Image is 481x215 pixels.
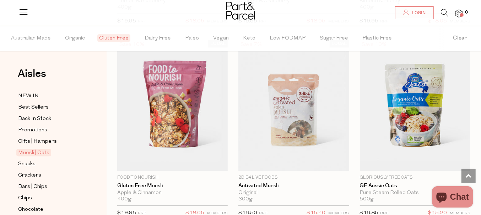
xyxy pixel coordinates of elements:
[238,40,349,171] img: Activated Muesli
[360,190,470,196] div: Pure Steam Rolled Oats
[117,40,228,171] img: Gluten Free Muesli
[18,91,83,100] a: NEW IN
[360,196,374,203] span: 500g
[238,174,349,181] p: 2Die4 Live Foods
[270,26,306,51] span: Low FODMAP
[117,196,131,203] span: 400g
[18,183,47,191] span: Bars | Chips
[455,10,463,17] a: 0
[18,205,43,214] span: Chocolate
[11,26,51,51] span: Australian Made
[360,40,470,171] img: GF Aussie Oats
[97,34,130,42] span: Gluten Free
[18,148,83,157] a: Muesli | Oats
[117,174,228,181] p: Food to Nourish
[439,26,481,51] button: Clear filter by Filter
[18,182,83,191] a: Bars | Chips
[18,160,36,168] span: Snacks
[395,6,434,19] a: Login
[16,149,51,156] span: Muesli | Oats
[18,171,83,180] a: Crackers
[238,183,349,189] a: Activated Muesli
[18,126,47,135] span: Promotions
[362,26,392,51] span: Plastic Free
[18,171,41,180] span: Crackers
[18,68,46,86] a: Aisles
[430,186,475,209] inbox-online-store-chat: Shopify online store chat
[18,159,83,168] a: Snacks
[185,26,199,51] span: Paleo
[360,174,470,181] p: Gloriously Free Oats
[213,26,229,51] span: Vegan
[18,137,83,146] a: Gifts | Hampers
[360,183,470,189] a: GF Aussie Oats
[243,26,255,51] span: Keto
[410,10,426,16] span: Login
[238,190,349,196] div: Original
[18,92,39,100] span: NEW IN
[117,183,228,189] a: Gluten Free Muesli
[18,194,32,203] span: Chips
[18,103,49,112] span: Best Sellers
[18,194,83,203] a: Chips
[18,137,57,146] span: Gifts | Hampers
[65,26,85,51] span: Organic
[145,26,171,51] span: Dairy Free
[238,196,253,203] span: 300g
[226,2,255,20] img: Part&Parcel
[18,205,83,214] a: Chocolate
[18,66,46,82] span: Aisles
[18,114,83,123] a: Back In Stock
[463,9,470,16] span: 0
[18,115,51,123] span: Back In Stock
[117,190,228,196] div: Apple & Cinnamon
[18,126,83,135] a: Promotions
[18,103,83,112] a: Best Sellers
[320,26,348,51] span: Sugar Free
